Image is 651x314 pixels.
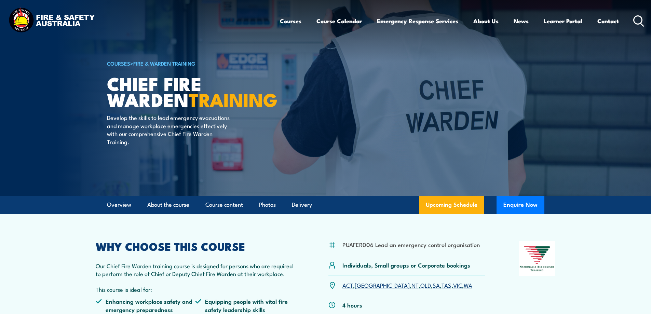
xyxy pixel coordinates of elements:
[411,281,419,289] a: NT
[280,12,301,30] a: Courses
[419,196,484,214] a: Upcoming Schedule
[544,12,582,30] a: Learner Portal
[195,297,295,313] li: Equipping people with vital fire safety leadership skills
[420,281,431,289] a: QLD
[342,301,362,309] p: 4 hours
[497,196,544,214] button: Enquire Now
[259,196,276,214] a: Photos
[519,241,556,276] img: Nationally Recognised Training logo.
[514,12,529,30] a: News
[133,59,195,67] a: Fire & Warden Training
[292,196,312,214] a: Delivery
[107,113,232,146] p: Develop the skills to lead emergency evacuations and manage workplace emergencies effectively wit...
[107,196,131,214] a: Overview
[107,59,130,67] a: COURSES
[316,12,362,30] a: Course Calendar
[96,262,295,278] p: Our Chief Fire Warden training course is designed for persons who are required to perform the rol...
[464,281,472,289] a: WA
[342,281,472,289] p: , , , , , , ,
[342,261,470,269] p: Individuals, Small groups or Corporate bookings
[377,12,458,30] a: Emergency Response Services
[473,12,499,30] a: About Us
[442,281,451,289] a: TAS
[453,281,462,289] a: VIC
[107,59,276,67] h6: >
[189,85,277,113] strong: TRAINING
[107,75,276,107] h1: Chief Fire Warden
[96,285,295,293] p: This course is ideal for:
[147,196,189,214] a: About the course
[342,281,353,289] a: ACT
[205,196,243,214] a: Course content
[96,297,195,313] li: Enhancing workplace safety and emergency preparedness
[433,281,440,289] a: SA
[355,281,410,289] a: [GEOGRAPHIC_DATA]
[597,12,619,30] a: Contact
[342,241,480,248] li: PUAFER006 Lead an emergency control organisation
[96,241,295,251] h2: WHY CHOOSE THIS COURSE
